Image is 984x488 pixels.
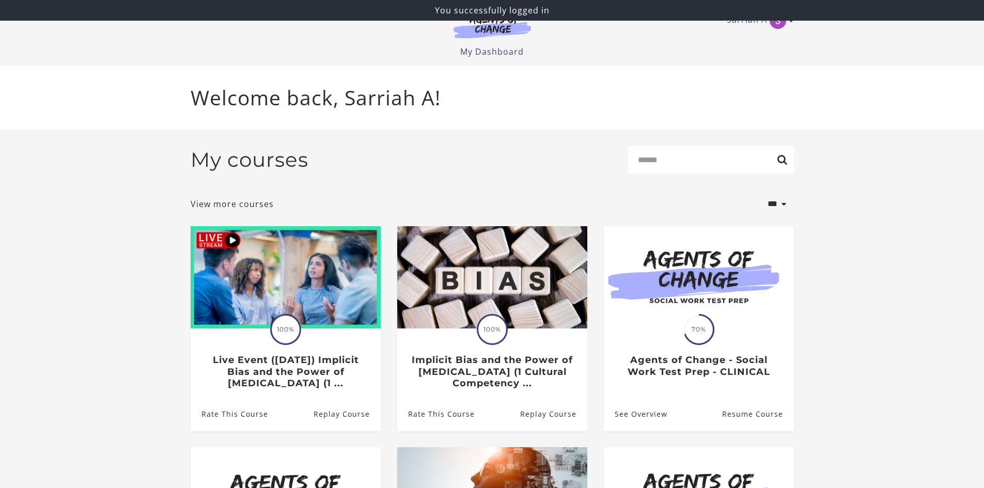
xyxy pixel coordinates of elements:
[191,148,308,172] h2: My courses
[685,316,713,343] span: 70%
[201,354,369,389] h3: Live Event ([DATE]) Implicit Bias and the Power of [MEDICAL_DATA] (1 ...
[272,316,300,343] span: 100%
[615,354,783,377] h3: Agents of Change - Social Work Test Prep - CLINICAL
[408,354,576,389] h3: Implicit Bias and the Power of [MEDICAL_DATA] (1 Cultural Competency ...
[478,316,506,343] span: 100%
[460,46,524,57] a: My Dashboard
[727,12,789,29] a: Toggle menu
[722,397,793,431] a: Agents of Change - Social Work Test Prep - CLINICAL: Resume Course
[191,397,268,431] a: Live Event (8/1/25) Implicit Bias and the Power of Peer Support (1 ...: Rate This Course
[604,397,667,431] a: Agents of Change - Social Work Test Prep - CLINICAL: See Overview
[443,14,542,38] img: Agents of Change Logo
[397,397,475,431] a: Implicit Bias and the Power of Peer Support (1 Cultural Competency ...: Rate This Course
[4,4,980,17] p: You successfully logged in
[191,198,274,210] a: View more courses
[520,397,587,431] a: Implicit Bias and the Power of Peer Support (1 Cultural Competency ...: Resume Course
[313,397,380,431] a: Live Event (8/1/25) Implicit Bias and the Power of Peer Support (1 ...: Resume Course
[191,83,794,113] p: Welcome back, Sarriah A!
